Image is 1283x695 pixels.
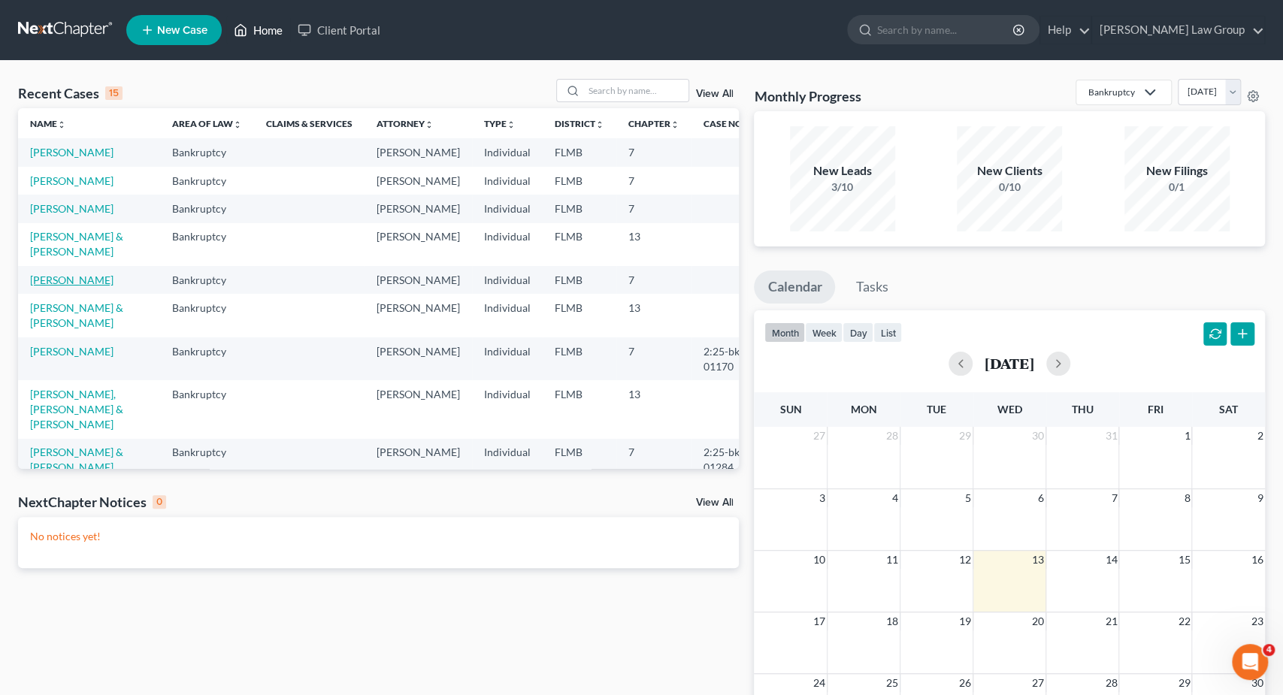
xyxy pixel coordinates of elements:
a: [PERSON_NAME] [30,146,113,159]
span: 27 [812,427,827,445]
span: Mon [851,403,877,415]
span: 10 [812,551,827,569]
span: 15 [1176,551,1191,569]
td: FLMB [543,337,616,380]
span: Sun [779,403,801,415]
td: 2:25-bk-01170 [691,337,764,380]
span: 30 [1250,674,1265,692]
span: 21 [1103,612,1118,630]
span: 8 [1182,489,1191,507]
td: Individual [472,138,543,166]
div: New Leads [790,162,895,180]
div: New Clients [957,162,1062,180]
td: 13 [616,294,691,337]
td: FLMB [543,294,616,337]
span: 11 [885,551,900,569]
span: Thu [1072,403,1094,415]
span: 28 [885,427,900,445]
td: FLMB [543,195,616,222]
td: Individual [472,294,543,337]
a: [PERSON_NAME], [PERSON_NAME] & [PERSON_NAME] [30,388,123,431]
td: Bankruptcy [160,294,254,337]
span: Wed [997,403,1022,415]
div: Recent Cases [18,84,123,102]
a: Help [1040,17,1091,44]
td: Individual [472,195,543,222]
i: unfold_more [233,120,242,129]
button: day [843,322,873,343]
a: Typeunfold_more [484,118,516,129]
div: 0/10 [957,180,1062,195]
span: 23 [1250,612,1265,630]
td: Individual [472,266,543,294]
span: 20 [1030,612,1045,630]
td: FLMB [543,223,616,266]
td: 7 [616,138,691,166]
span: 3 [818,489,827,507]
a: Area of Lawunfold_more [172,118,242,129]
td: Bankruptcy [160,167,254,195]
th: Claims & Services [254,108,365,138]
a: Districtunfold_more [555,118,604,129]
span: 30 [1030,427,1045,445]
button: list [873,322,902,343]
span: 13 [1030,551,1045,569]
a: Case Nounfold_more [704,118,752,129]
td: Bankruptcy [160,439,254,482]
span: 16 [1250,551,1265,569]
td: Bankruptcy [160,337,254,380]
span: Sat [1219,403,1238,415]
a: [PERSON_NAME] & [PERSON_NAME] [30,301,123,329]
td: FLMB [543,138,616,166]
span: 18 [885,612,900,630]
a: [PERSON_NAME] [30,273,113,286]
span: 29 [958,427,973,445]
td: [PERSON_NAME] [365,167,472,195]
a: [PERSON_NAME] & [PERSON_NAME] [30,446,123,473]
span: 4 [1263,644,1275,656]
td: Bankruptcy [160,380,254,438]
span: Tue [927,403,946,415]
td: Bankruptcy [160,266,254,294]
td: FLMB [543,380,616,438]
a: [PERSON_NAME] [30,174,113,187]
span: 19 [958,612,973,630]
span: Fri [1148,403,1163,415]
td: 2:25-bk-01284 [691,439,764,482]
span: 31 [1103,427,1118,445]
span: 29 [1176,674,1191,692]
td: 7 [616,167,691,195]
span: 26 [958,674,973,692]
i: unfold_more [507,120,516,129]
td: 13 [616,380,691,438]
a: Chapterunfold_more [628,118,679,129]
span: 28 [1103,674,1118,692]
td: [PERSON_NAME] [365,380,472,438]
td: [PERSON_NAME] [365,266,472,294]
td: Bankruptcy [160,223,254,266]
span: 27 [1030,674,1045,692]
td: FLMB [543,266,616,294]
td: [PERSON_NAME] [365,223,472,266]
span: 14 [1103,551,1118,569]
a: View All [695,89,733,99]
td: FLMB [543,167,616,195]
div: New Filings [1124,162,1230,180]
iframe: Intercom live chat [1232,644,1268,680]
h2: [DATE] [985,355,1034,371]
span: 6 [1036,489,1045,507]
p: No notices yet! [30,529,727,544]
td: Individual [472,223,543,266]
td: [PERSON_NAME] [365,294,472,337]
span: 24 [812,674,827,692]
td: 7 [616,337,691,380]
div: Bankruptcy [1088,86,1135,98]
span: 2 [1256,427,1265,445]
td: Individual [472,167,543,195]
div: 15 [105,86,123,100]
td: [PERSON_NAME] [365,439,472,482]
td: Bankruptcy [160,195,254,222]
a: [PERSON_NAME] Law Group [1092,17,1264,44]
td: Individual [472,380,543,438]
div: NextChapter Notices [18,493,166,511]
